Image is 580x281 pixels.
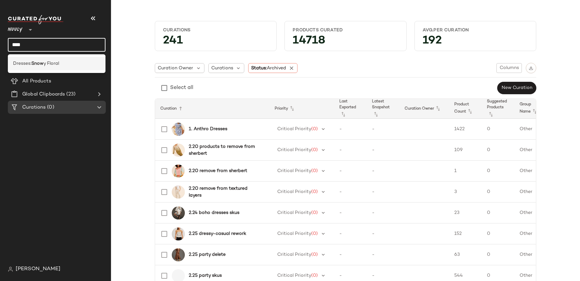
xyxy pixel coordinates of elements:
th: Product Count [449,99,482,119]
td: 3 [449,182,482,202]
th: Curation Owner [399,99,449,119]
td: Other [514,161,547,182]
b: Snow [31,60,43,67]
span: (0) [311,148,318,152]
span: Nuuly [8,22,23,34]
td: - [334,202,367,223]
img: 81211658_080_b [172,165,185,178]
span: Curation Owner [158,65,193,72]
span: Columns [499,65,519,71]
img: 4130916210335_010_b [172,206,185,220]
td: - [334,182,367,202]
td: 1422 [449,119,482,140]
span: Critical Priority [277,231,311,236]
b: 2.20 remove from sherbert [189,167,247,174]
span: Archived [267,66,286,71]
span: Critical Priority [277,252,311,257]
td: 0 [482,244,514,265]
img: 4130646420009_011_b25 [172,123,185,136]
b: 2.20 products to remove from sherbert [189,143,262,157]
td: 109 [449,140,482,161]
th: Group Name [514,99,547,119]
b: 2.25 party skus [189,272,222,279]
td: 0 [482,223,514,244]
span: (0) [311,189,318,194]
img: cfy_white_logo.C9jOOHJF.svg [8,15,63,24]
span: (0) [311,210,318,215]
span: Dresses: [13,60,31,67]
td: 0 [482,140,514,161]
td: - [334,223,367,244]
div: Avg.per Curation [423,27,528,33]
img: svg%3e [8,267,13,272]
span: Critical Priority [277,210,311,215]
td: - [367,244,399,265]
div: 14718 [287,36,403,48]
th: Curation [155,99,269,119]
td: - [367,119,399,140]
span: y Floral [43,60,59,67]
span: Critical Priority [277,273,311,278]
td: - [367,161,399,182]
td: Other [514,244,547,265]
span: [PERSON_NAME] [16,265,60,273]
b: 2.25 dressy-casual rework [189,230,246,237]
div: Select all [170,84,193,92]
span: (0) [311,252,318,257]
th: Latest Snapshot [367,99,399,119]
b: 2.24 boho dresses skus [189,209,239,216]
img: svg%3e [529,66,533,70]
span: (0) [311,127,318,132]
span: Critical Priority [277,127,311,132]
span: Global Clipboards [22,91,65,98]
div: Products Curated [293,27,398,33]
span: Critical Priority [277,189,311,194]
th: Suggested Products [482,99,514,119]
td: Other [514,202,547,223]
td: 0 [482,119,514,140]
td: - [334,119,367,140]
td: - [367,140,399,161]
div: 192 [417,36,533,48]
b: 2.20 remove from textured layers [189,185,262,199]
span: New Curation [501,85,532,91]
td: Other [514,119,547,140]
td: 23 [449,202,482,223]
th: Last Exported [334,99,367,119]
img: 95128070_011_b [172,185,185,199]
td: - [367,202,399,223]
button: Columns [496,63,522,73]
td: - [367,223,399,244]
th: Priority [269,99,334,119]
td: - [334,140,367,161]
span: (0) [46,104,54,111]
td: - [367,182,399,202]
span: All Products [22,78,51,85]
span: (0) [311,273,318,278]
div: Curations [163,27,268,33]
img: 4130348690277_020_b [172,248,185,261]
img: 90046137_010_b [172,227,185,240]
td: 1 [449,161,482,182]
td: 63 [449,244,482,265]
span: Critical Priority [277,168,311,173]
td: Other [514,140,547,161]
span: Curations [22,104,46,111]
td: Other [514,182,547,202]
span: Status: [251,65,286,72]
span: (23) [65,91,75,98]
span: (0) [311,168,318,173]
img: 92873009_030_b [172,144,185,157]
button: New Curation [497,82,536,94]
td: Other [514,223,547,244]
b: 2.25 party delete [189,251,226,258]
span: Critical Priority [277,148,311,152]
td: 0 [482,202,514,223]
span: Curations [211,65,233,72]
span: (0) [311,231,318,236]
td: 152 [449,223,482,244]
td: - [334,244,367,265]
td: 0 [482,161,514,182]
td: 0 [482,182,514,202]
td: - [334,161,367,182]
